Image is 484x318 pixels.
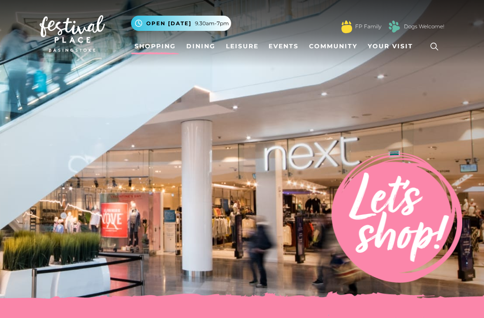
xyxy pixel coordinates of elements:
[368,42,413,51] span: Your Visit
[265,38,302,54] a: Events
[306,38,361,54] a: Community
[183,38,219,54] a: Dining
[364,38,421,54] a: Your Visit
[131,16,231,31] button: Open [DATE] 9.30am-7pm
[146,20,192,27] span: Open [DATE]
[195,20,229,27] span: 9.30am-7pm
[40,15,105,52] img: Festival Place Logo
[355,23,381,30] a: FP Family
[222,38,262,54] a: Leisure
[131,38,179,54] a: Shopping
[404,23,444,30] a: Dogs Welcome!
